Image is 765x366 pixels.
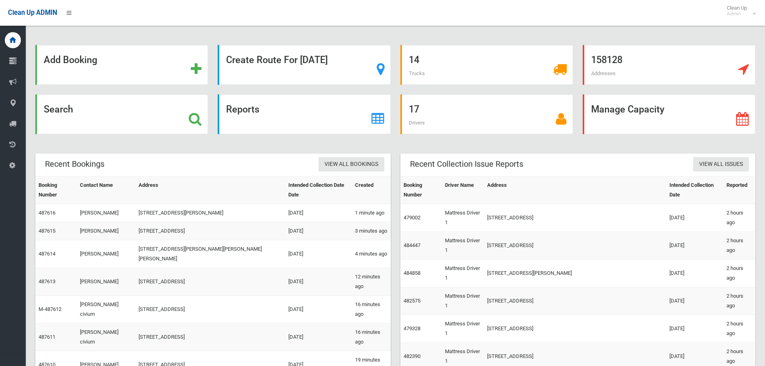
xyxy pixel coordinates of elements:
td: [PERSON_NAME] civium [77,296,135,323]
td: [DATE] [285,296,352,323]
td: [PERSON_NAME] [77,268,135,296]
a: 158128 Addresses [583,45,755,85]
span: Clean Up ADMIN [8,9,57,16]
small: Admin [727,11,747,17]
th: Booking Number [35,176,77,204]
strong: Create Route For [DATE] [226,54,328,65]
span: Trucks [409,70,425,76]
strong: 14 [409,54,419,65]
td: 2 hours ago [723,204,755,232]
td: 16 minutes ago [352,296,390,323]
td: [DATE] [666,204,723,232]
td: [PERSON_NAME] [77,240,135,268]
a: 487611 [39,334,55,340]
th: Driver Name [442,176,484,204]
a: Manage Capacity [583,94,755,134]
th: Intended Collection Date Date [285,176,352,204]
td: Mattress Driver 1 [442,287,484,315]
td: [DATE] [285,323,352,351]
td: 4 minutes ago [352,240,390,268]
th: Address [484,176,666,204]
td: 2 hours ago [723,287,755,315]
td: [DATE] [666,315,723,343]
th: Booking Number [400,176,442,204]
a: Search [35,94,208,134]
a: 484447 [404,242,420,248]
strong: 17 [409,104,419,115]
a: 487614 [39,251,55,257]
td: 12 minutes ago [352,268,390,296]
td: [PERSON_NAME] [77,222,135,240]
a: 482575 [404,298,420,304]
a: 487613 [39,278,55,284]
a: Reports [218,94,390,134]
td: [STREET_ADDRESS] [135,222,285,240]
td: [STREET_ADDRESS][PERSON_NAME][PERSON_NAME][PERSON_NAME] [135,240,285,268]
span: Drivers [409,120,425,126]
td: Mattress Driver 1 [442,260,484,287]
a: View All Bookings [318,157,384,172]
td: [DATE] [666,260,723,287]
th: Reported [723,176,755,204]
strong: Manage Capacity [591,104,664,115]
td: [STREET_ADDRESS] [484,232,666,260]
header: Recent Collection Issue Reports [400,156,533,172]
td: [STREET_ADDRESS] [135,323,285,351]
header: Recent Bookings [35,156,114,172]
th: Intended Collection Date [666,176,723,204]
th: Created [352,176,390,204]
a: View All Issues [693,157,749,172]
a: Add Booking [35,45,208,85]
td: Mattress Driver 1 [442,204,484,232]
td: 1 minute ago [352,204,390,222]
td: [DATE] [285,204,352,222]
strong: Reports [226,104,259,115]
td: [STREET_ADDRESS] [135,268,285,296]
a: 14 Trucks [400,45,573,85]
a: 487615 [39,228,55,234]
strong: Search [44,104,73,115]
td: [STREET_ADDRESS] [484,287,666,315]
a: 482390 [404,353,420,359]
td: [DATE] [285,268,352,296]
td: [DATE] [666,287,723,315]
a: 17 Drivers [400,94,573,134]
td: Mattress Driver 1 [442,232,484,260]
span: Addresses [591,70,616,76]
td: [PERSON_NAME] civium [77,323,135,351]
td: [DATE] [285,240,352,268]
strong: Add Booking [44,54,97,65]
td: [DATE] [666,232,723,260]
td: [STREET_ADDRESS] [484,204,666,232]
strong: 158128 [591,54,622,65]
td: [STREET_ADDRESS] [484,315,666,343]
th: Contact Name [77,176,135,204]
td: 16 minutes ago [352,323,390,351]
a: Create Route For [DATE] [218,45,390,85]
td: Mattress Driver 1 [442,315,484,343]
td: 2 hours ago [723,260,755,287]
a: 479328 [404,325,420,331]
span: Clean Up [723,5,755,17]
td: [STREET_ADDRESS] [135,296,285,323]
a: 484858 [404,270,420,276]
td: 2 hours ago [723,315,755,343]
td: 3 minutes ago [352,222,390,240]
a: 487616 [39,210,55,216]
td: [PERSON_NAME] [77,204,135,222]
a: M-487612 [39,306,61,312]
td: [STREET_ADDRESS][PERSON_NAME] [484,260,666,287]
td: 2 hours ago [723,232,755,260]
td: [DATE] [285,222,352,240]
a: 479002 [404,215,420,221]
td: [STREET_ADDRESS][PERSON_NAME] [135,204,285,222]
th: Address [135,176,285,204]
